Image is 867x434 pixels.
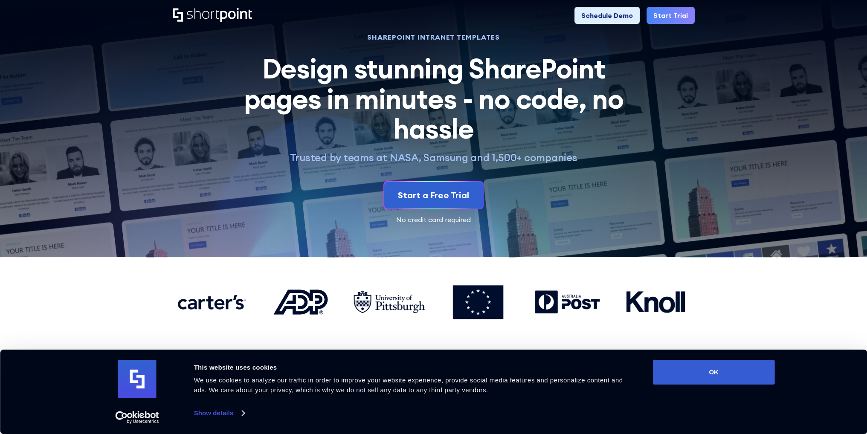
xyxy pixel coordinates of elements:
span: We use cookies to analyze our traffic in order to improve your website experience, provide social... [194,376,623,393]
div: Start a Free Trial [398,189,469,202]
a: Home [173,8,252,23]
div: This website uses cookies [194,362,634,373]
a: Show details [194,407,244,420]
a: Usercentrics Cookiebot - opens in a new window [100,411,174,424]
iframe: Chat Widget [714,336,867,434]
p: Trusted by teams at NASA, Samsung and 1,500+ companies [234,151,633,164]
h2: Design stunning SharePoint pages in minutes - no code, no hassle [234,54,633,144]
h1: SHAREPOINT INTRANET TEMPLATES [234,34,633,40]
a: Start a Free Trial [384,182,483,208]
a: Start Trial [647,7,695,24]
img: logo [118,360,157,398]
a: Schedule Demo [574,7,640,24]
div: No credit card required [173,216,695,223]
button: OK [653,360,775,385]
